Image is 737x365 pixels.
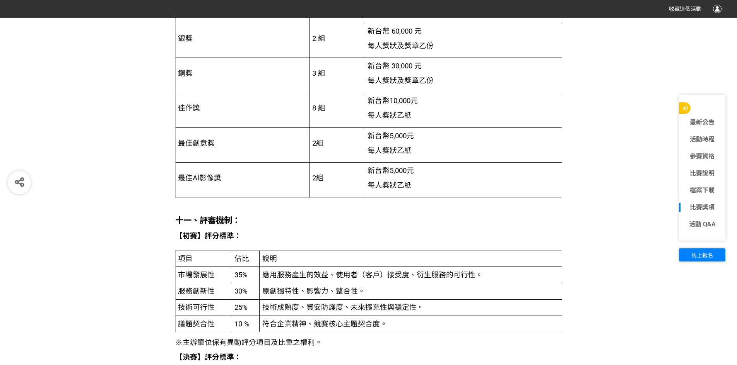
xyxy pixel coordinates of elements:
[312,139,323,148] span: 2組
[178,104,200,112] span: 佳作獎
[679,169,725,178] a: 比賽說明
[679,135,725,144] a: 活動時程
[312,174,323,182] span: 2組
[312,104,325,112] span: 8 組
[262,303,424,312] span: 技術成熟度、資安防護度、未來擴充性與穩定性。
[390,132,407,140] span: 5,000
[312,34,325,43] span: 2 組
[262,320,387,328] span: 符合企業精神、競賽核心主題契合度。
[368,111,412,120] span: 每人獎狀乙紙
[368,62,422,70] span: 新台幣 30,000 元
[234,271,248,279] span: 35%
[679,220,725,229] a: 活動 Q&A
[178,255,193,263] span: 項目
[368,42,434,50] span: 每人獎狀及獎章乙份
[234,320,250,328] span: 10 %
[691,252,713,258] span: 馬上報名
[175,232,241,240] strong: 【初賽】評分標準：
[178,287,215,295] span: 服務創新性
[178,271,215,279] span: 市場發展性
[178,320,215,328] span: 議題契合性
[262,255,277,263] span: 說明
[368,181,412,190] span: 每人獎狀乙紙
[234,303,248,312] span: 25%
[679,186,725,195] a: 檔案下載
[390,97,410,105] span: 10,000
[262,271,483,279] span: 應用服務產生的效益、使用者（客戶）接受度、衍生服務的可行性。
[368,166,390,175] span: 新台幣
[175,216,240,225] strong: 十一、評審機制：
[175,353,241,362] strong: 【決賽】評分標準：
[178,69,193,78] span: 銅獎
[390,166,407,175] span: 5,000
[178,303,215,312] span: 技術可行性
[368,97,390,105] span: 新台幣
[669,6,701,12] span: 收藏這個活動
[234,255,249,263] span: 佔比
[368,146,412,155] span: 每人獎狀乙紙
[679,203,725,212] a: 比賽獎項
[407,132,414,140] span: 元
[312,69,325,78] span: 3 組
[178,174,221,182] span: 最佳AI影像獎
[175,338,322,347] span: ※主辦單位保有異動評分項目及比重之權利。
[407,166,414,175] span: 元
[178,34,193,43] span: 銀獎
[178,139,215,148] span: 最佳創意獎
[679,152,725,161] a: 參賽資格
[368,76,434,85] span: 每人獎狀及獎章乙份
[679,248,725,261] button: 馬上報名
[679,118,725,127] a: 最新公告
[410,97,418,105] span: 元
[368,132,390,140] span: 新台幣
[368,27,422,36] span: 新台幣 60,000 元
[234,287,248,295] span: 30%
[262,287,365,295] span: 原創獨特性、影響力、整合性。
